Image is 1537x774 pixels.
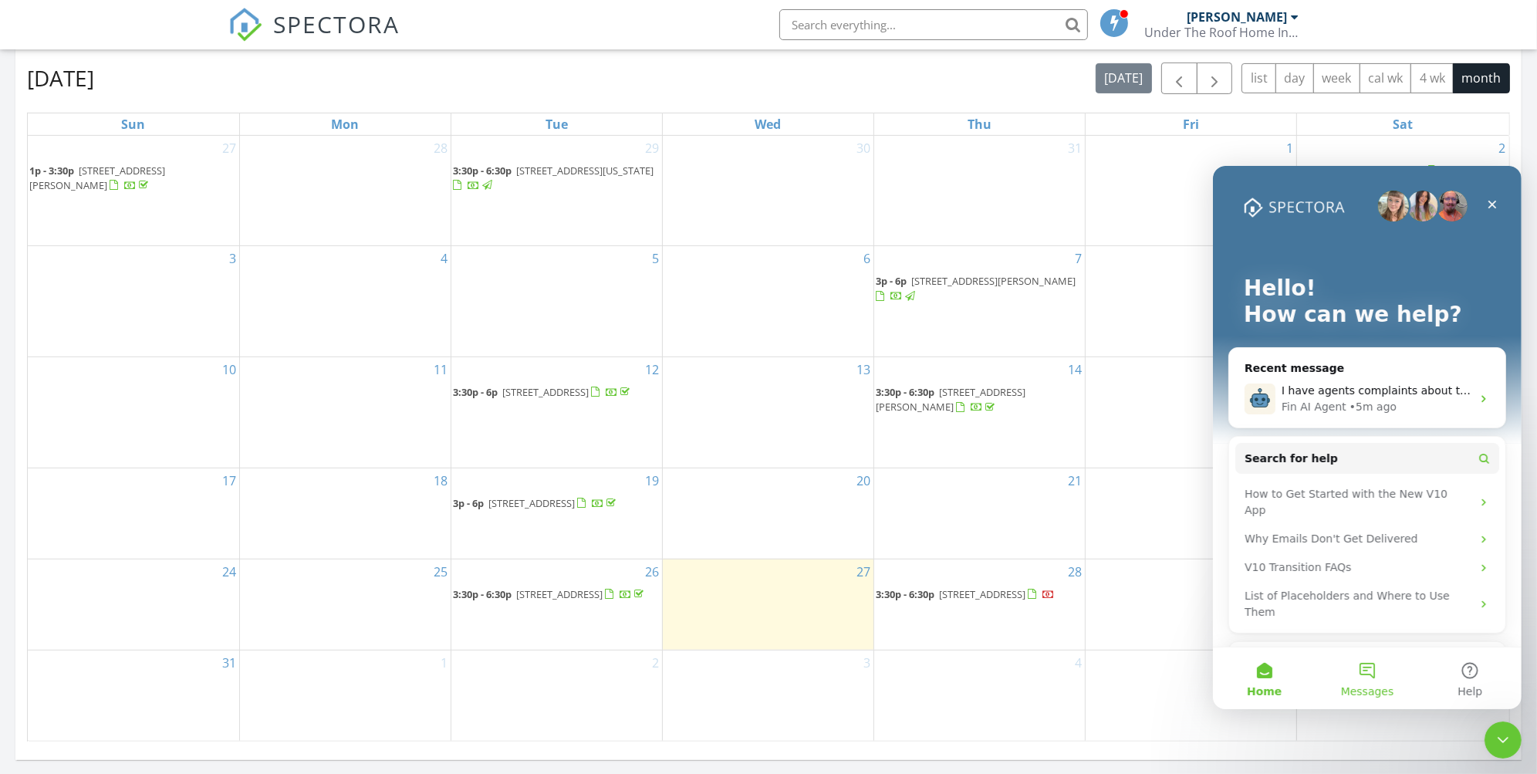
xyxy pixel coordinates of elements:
button: cal wk [1360,63,1412,93]
a: 3p - 6p [STREET_ADDRESS][PERSON_NAME] [876,272,1083,306]
span: Messages [128,520,181,531]
button: Next month [1197,63,1233,94]
div: Close [265,25,293,52]
td: Go to August 21, 2025 [874,468,1086,559]
button: Messages [103,482,205,543]
div: List of Placeholders and Where to Use Them [32,422,258,455]
div: How to Get Started with the New V10 App [32,320,258,353]
a: Go to July 31, 2025 [1065,136,1085,161]
button: Previous month [1161,63,1198,94]
span: 3:30p - 6p [453,385,498,399]
a: Go to August 3, 2025 [226,246,239,271]
td: Go to August 17, 2025 [28,468,239,559]
a: 3:30p - 6:30p [STREET_ADDRESS] [453,587,647,601]
button: Help [206,482,309,543]
span: [STREET_ADDRESS] [939,587,1025,601]
a: Go to September 3, 2025 [860,651,873,675]
span: [STREET_ADDRESS] [1339,164,1426,177]
td: Go to August 28, 2025 [874,559,1086,650]
a: 3:30p - 6:30p [STREET_ADDRESS] [453,586,660,604]
td: Go to August 14, 2025 [874,357,1086,468]
a: Saturday [1390,113,1416,135]
a: Go to July 27, 2025 [219,136,239,161]
a: Wednesday [752,113,784,135]
a: 1p - 3:30p [STREET_ADDRESS][PERSON_NAME] [29,162,238,195]
a: 3:30p - 6p [STREET_ADDRESS] [453,384,660,402]
td: Go to August 18, 2025 [239,468,451,559]
a: Go to August 21, 2025 [1065,468,1085,493]
td: Go to July 29, 2025 [451,136,662,246]
td: Go to September 3, 2025 [662,650,873,740]
a: Go to August 7, 2025 [1072,246,1085,271]
a: Go to July 30, 2025 [853,136,873,161]
span: Help [245,520,269,531]
span: [STREET_ADDRESS][PERSON_NAME] [911,274,1076,288]
td: Go to August 8, 2025 [1086,246,1297,357]
iframe: Intercom live chat [1485,722,1522,759]
iframe: Intercom live chat [1213,166,1522,709]
span: 3:30p - 6:30p [876,587,934,601]
td: Go to August 27, 2025 [662,559,873,650]
td: Go to August 1, 2025 [1086,136,1297,246]
td: Go to September 1, 2025 [239,650,451,740]
button: 4 wk [1410,63,1454,93]
td: Go to August 20, 2025 [662,468,873,559]
span: 3p - 6p [876,274,907,288]
a: Monday [328,113,362,135]
div: Under The Roof Home Inspections [1144,25,1299,40]
img: The Best Home Inspection Software - Spectora [228,8,262,42]
span: 3:30p - 6:30p [453,164,512,177]
div: How to Get Started with the New V10 App [22,314,286,359]
td: Go to September 4, 2025 [874,650,1086,740]
a: 3:30p - 6:30p [STREET_ADDRESS][PERSON_NAME] [876,384,1083,417]
span: [STREET_ADDRESS] [488,496,575,510]
span: Search for help [32,285,125,301]
div: List of Placeholders and Where to Use Them [22,416,286,461]
td: Go to July 27, 2025 [28,136,239,246]
button: Search for help [22,277,286,308]
a: Go to August 11, 2025 [431,357,451,382]
td: Go to August 31, 2025 [28,650,239,740]
td: Go to August 5, 2025 [451,246,662,357]
button: day [1275,63,1314,93]
a: 8a - 11a [STREET_ADDRESS] [1299,162,1507,181]
a: Go to August 13, 2025 [853,357,873,382]
div: V10 Transition FAQs [22,387,286,416]
a: Go to August 2, 2025 [1495,136,1508,161]
a: 3:30p - 6:30p [STREET_ADDRESS][US_STATE] [453,162,660,195]
td: Go to August 29, 2025 [1086,559,1297,650]
a: Go to August 26, 2025 [642,559,662,584]
span: SPECTORA [273,8,400,40]
div: [PERSON_NAME] [1187,9,1287,25]
button: [DATE] [1096,63,1152,93]
a: 3:30p - 6:30p [STREET_ADDRESS][PERSON_NAME] [876,385,1025,414]
div: Why Emails Don't Get Delivered [32,365,258,381]
div: Why Emails Don't Get Delivered [22,359,286,387]
a: Go to August 10, 2025 [219,357,239,382]
span: 8a - 11a [1299,164,1335,177]
td: Go to September 5, 2025 [1086,650,1297,740]
a: Thursday [964,113,995,135]
a: Go to August 14, 2025 [1065,357,1085,382]
a: Go to August 20, 2025 [853,468,873,493]
td: Go to July 31, 2025 [874,136,1086,246]
td: Go to September 2, 2025 [451,650,662,740]
a: Go to August 18, 2025 [431,468,451,493]
h2: [DATE] [27,63,94,93]
a: Sunday [118,113,148,135]
span: 3:30p - 6:30p [453,587,512,601]
input: Search everything... [779,9,1088,40]
td: Go to July 30, 2025 [662,136,873,246]
a: 8a - 11a [STREET_ADDRESS] [1299,164,1470,177]
a: Go to September 4, 2025 [1072,651,1085,675]
a: Friday [1180,113,1202,135]
td: Go to August 7, 2025 [874,246,1086,357]
span: [STREET_ADDRESS][PERSON_NAME] [876,385,1025,414]
span: 3p - 6p [453,496,484,510]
